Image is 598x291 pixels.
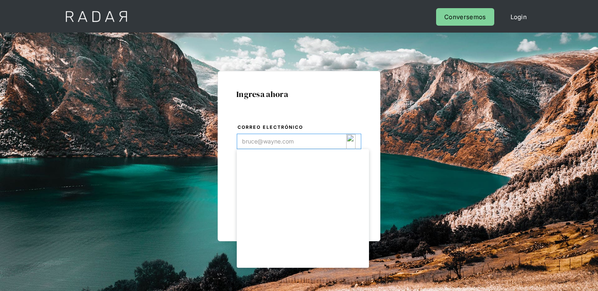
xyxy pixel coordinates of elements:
img: icon_180.svg [346,134,356,150]
h1: Ingresa ahora [236,90,362,99]
a: Login [502,8,535,26]
label: Correo electrónico [238,123,361,132]
a: Conversemos [436,8,494,26]
form: Login Form [236,123,362,223]
input: bruce@wayne.com [237,134,361,149]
